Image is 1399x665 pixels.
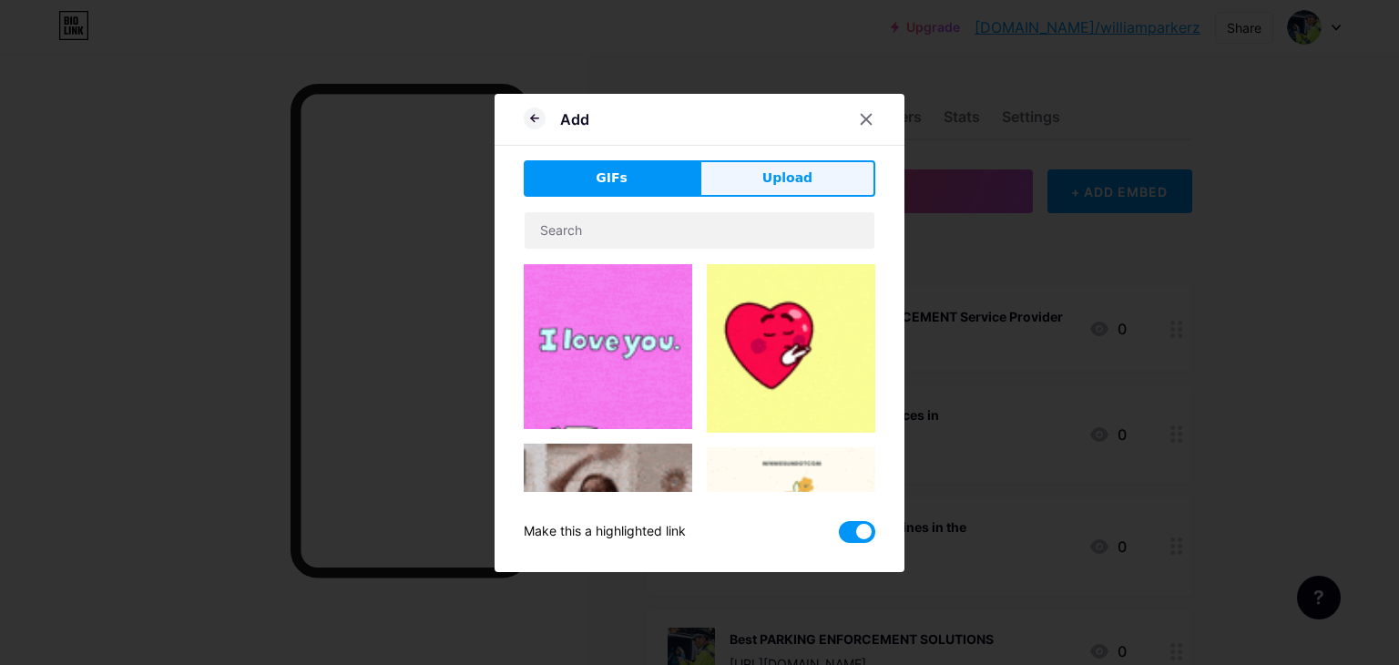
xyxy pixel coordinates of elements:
[699,160,875,197] button: Upload
[524,521,686,543] div: Make this a highlighted link
[707,264,875,433] img: Gihpy
[524,444,692,612] img: Gihpy
[596,169,628,188] span: GIFs
[560,108,589,130] div: Add
[524,264,692,429] img: Gihpy
[524,160,699,197] button: GIFs
[707,447,875,616] img: Gihpy
[525,212,874,249] input: Search
[762,169,812,188] span: Upload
